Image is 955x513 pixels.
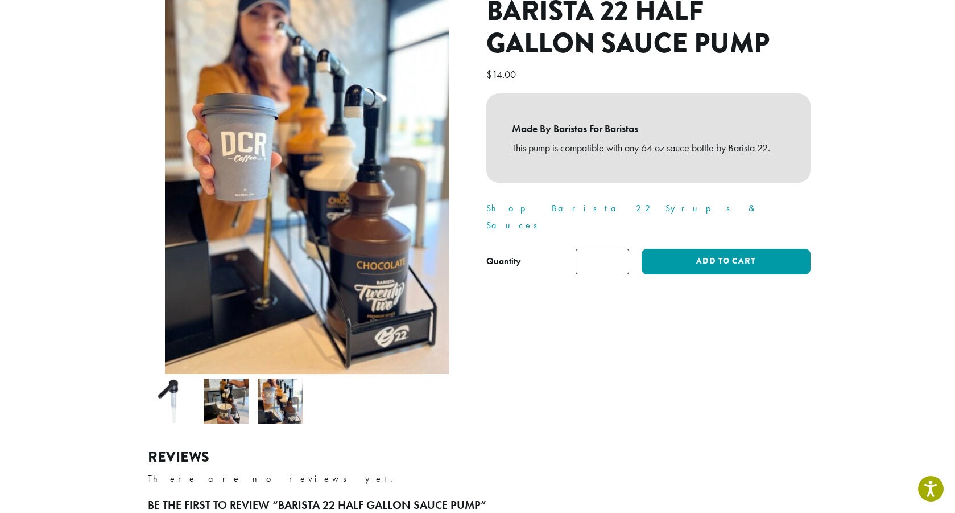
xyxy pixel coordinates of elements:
[642,249,810,274] button: Add to cart
[486,202,759,231] a: Shop Barista 22 Syrups & Sauces
[512,119,785,138] b: Made By Baristas For Baristas
[486,255,521,268] div: Quantity
[150,379,195,424] img: Barista 22 Half Gallon Sauce Pump
[148,498,486,512] span: Be the first to review “Barista 22 Half Gallon Sauce Pump”
[204,379,249,424] img: Barista 22 Half Gallon Sauce Pump - Image 2
[148,449,808,466] h2: Reviews
[576,249,629,274] input: Product quantity
[486,68,492,81] span: $
[512,138,785,158] p: This pump is compatible with any 64 oz sauce bottle by Barista 22.
[486,68,519,81] bdi: 14.00
[258,379,303,424] img: Barista 22 Half Gallon Sauce Pump - Image 3
[148,470,808,487] p: There are no reviews yet.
